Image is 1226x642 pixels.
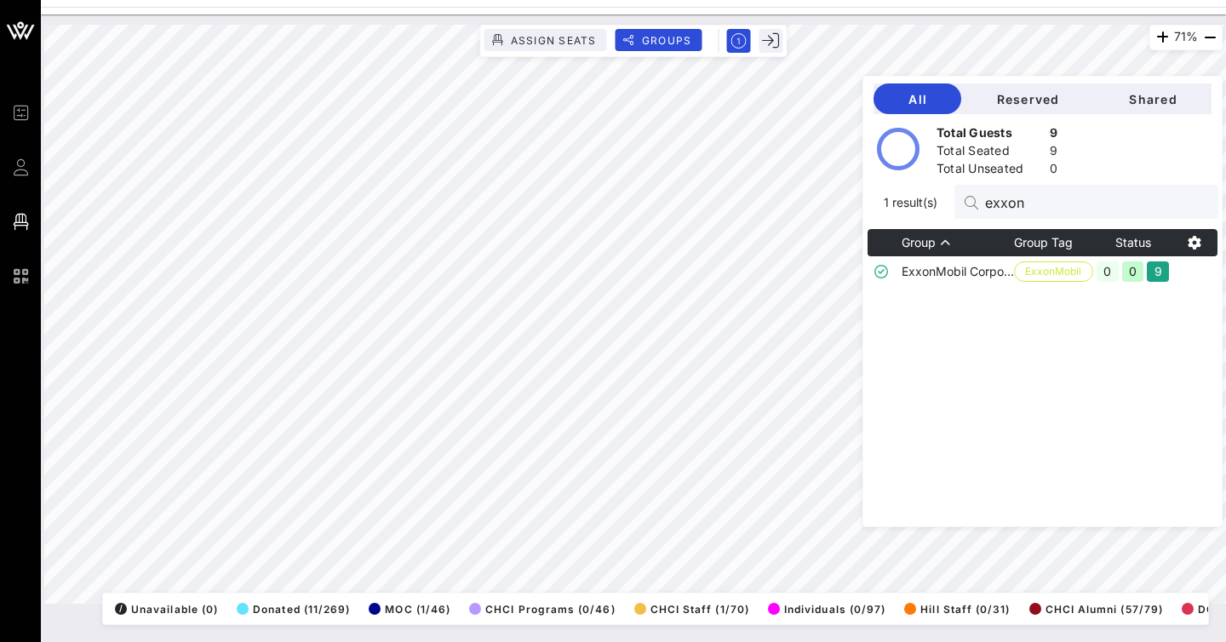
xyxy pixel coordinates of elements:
button: All [874,83,961,114]
button: Donated (11/269) [232,597,350,621]
button: Assign Seats [484,29,607,51]
div: Total Guests [937,124,1043,146]
span: Unavailable (0) [115,603,218,616]
span: MOC (1/46) [369,603,450,616]
div: Total Seated [937,142,1043,163]
button: CHCI Alumni (57/79) [1024,597,1163,621]
div: 0 [1097,261,1119,282]
div: 9 [1050,142,1057,163]
span: Reserved [975,92,1080,106]
button: CHCI Staff (1/70) [629,597,749,621]
span: Donated (11/269) [237,603,350,616]
span: 1 result(s) [877,193,944,211]
span: Assign Seats [510,34,597,47]
button: CHCI Programs (0/46) [464,597,616,621]
div: Total Unseated [937,160,1043,181]
button: Hill Staff (0/31) [899,597,1010,621]
div: 71% [1149,25,1223,50]
div: 9 [1050,124,1057,146]
th: Status [1093,229,1172,256]
span: ExxonMobil Corpor… [1025,262,1082,281]
span: Individuals (0/97) [768,603,885,616]
td: ExxonMobil Corporation [902,256,1015,287]
div: 0 [1050,160,1057,181]
span: Hill Staff (0/31) [904,603,1010,616]
th: Group: Sorted ascending. Activate to sort descending. [902,229,1015,256]
span: Group Tag [1014,235,1073,249]
span: Shared [1108,92,1198,106]
span: Groups [641,34,692,47]
button: Reserved [961,83,1094,114]
div: 0 [1122,261,1144,282]
button: Individuals (0/97) [763,597,885,621]
span: CHCI Alumni (57/79) [1029,603,1163,616]
button: Groups [616,29,702,51]
span: CHCI Programs (0/46) [469,603,616,616]
div: 9 [1147,261,1169,282]
span: All [887,92,948,106]
th: Group Tag [1014,229,1093,256]
span: CHCI Staff (1/70) [634,603,749,616]
button: Shared [1094,83,1212,114]
div: / [115,603,127,615]
button: MOC (1/46) [364,597,450,621]
button: /Unavailable (0) [110,597,218,621]
span: Group [902,235,936,249]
